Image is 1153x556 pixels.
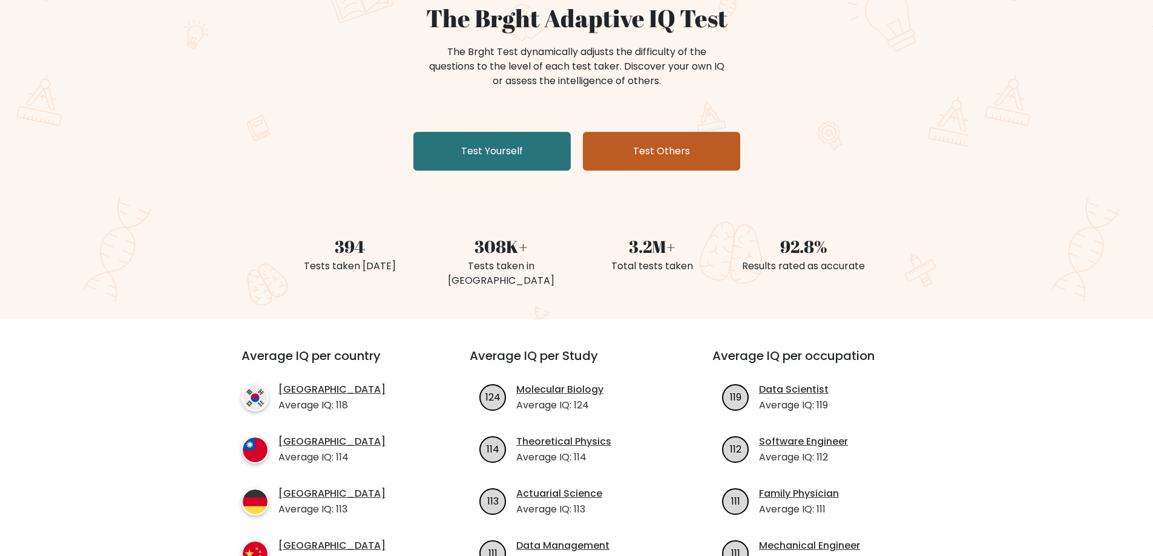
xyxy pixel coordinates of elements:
[278,502,386,517] p: Average IQ: 113
[278,382,386,397] a: [GEOGRAPHIC_DATA]
[278,398,386,413] p: Average IQ: 118
[278,538,386,553] a: [GEOGRAPHIC_DATA]
[487,442,499,456] text: 114
[278,450,386,465] p: Average IQ: 114
[516,502,602,517] p: Average IQ: 113
[584,259,721,273] div: Total tests taken
[516,538,609,553] a: Data Management
[759,450,848,465] p: Average IQ: 112
[759,434,848,449] a: Software Engineer
[584,234,721,259] div: 3.2M+
[730,390,741,404] text: 119
[278,434,386,449] a: [GEOGRAPHIC_DATA]
[433,259,570,288] div: Tests taken in [GEOGRAPHIC_DATA]
[516,382,603,397] a: Molecular Biology
[759,382,829,397] a: Data Scientist
[278,486,386,501] a: [GEOGRAPHIC_DATA]
[241,384,269,411] img: country
[241,488,269,515] img: country
[759,398,829,413] p: Average IQ: 119
[485,390,501,404] text: 124
[516,450,611,465] p: Average IQ: 114
[759,486,839,501] a: Family Physician
[735,234,872,259] div: 92.8%
[759,502,839,517] p: Average IQ: 111
[281,4,872,33] h1: The Brght Adaptive IQ Test
[470,348,683,378] h3: Average IQ per Study
[735,259,872,273] div: Results rated as accurate
[413,132,571,171] a: Test Yourself
[281,234,418,259] div: 394
[241,348,426,378] h3: Average IQ per country
[516,434,611,449] a: Theoretical Physics
[731,494,740,508] text: 111
[583,132,740,171] a: Test Others
[516,398,603,413] p: Average IQ: 124
[487,494,499,508] text: 113
[241,436,269,463] img: country
[433,234,570,259] div: 308K+
[281,259,418,273] div: Tests taken [DATE]
[759,538,860,553] a: Mechanical Engineer
[516,486,602,501] a: Actuarial Science
[730,442,741,456] text: 112
[712,348,926,378] h3: Average IQ per occupation
[425,45,728,88] div: The Brght Test dynamically adjusts the difficulty of the questions to the level of each test take...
